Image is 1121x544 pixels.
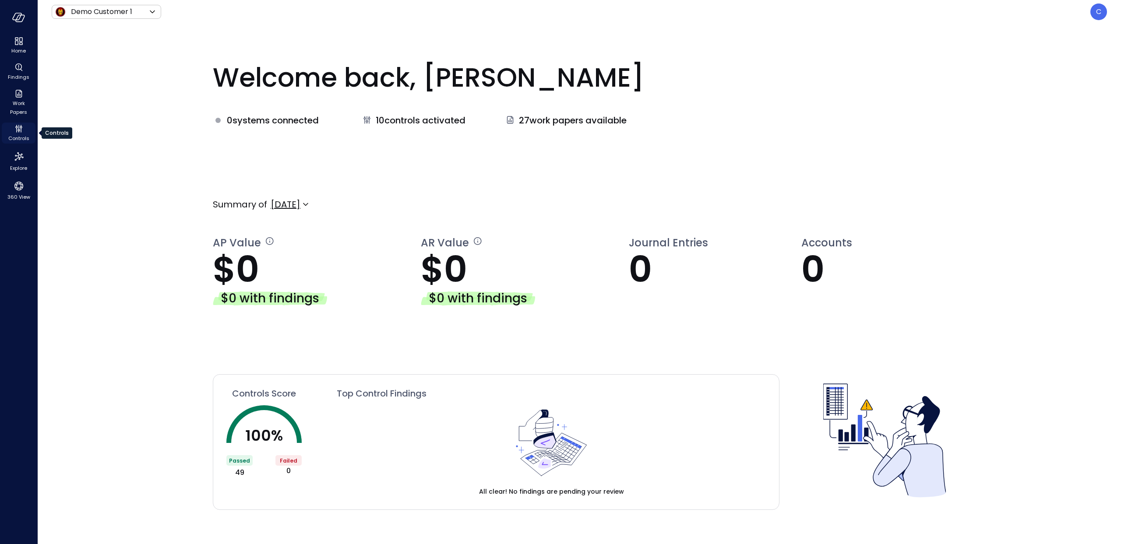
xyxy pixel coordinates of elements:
span: $0 [421,244,467,295]
span: Home [11,46,26,55]
a: $0 with findings [213,289,421,305]
span: 0 [629,244,652,295]
span: Failed [280,457,297,464]
img: Icon [55,7,66,17]
p: 0 [801,250,946,289]
div: Controls [2,123,35,144]
span: 0 [286,466,291,476]
span: 27 work papers available [519,115,627,126]
div: [DATE] [271,197,300,212]
div: Work Papers [2,88,35,117]
div: $0 with findings [421,291,535,305]
span: Passed [229,457,250,464]
p: C [1096,7,1101,17]
a: 10controls activated [362,115,465,126]
span: 0 systems connected [227,115,319,126]
a: Controls Score [226,388,302,399]
div: Explore [2,149,35,173]
img: Controls [823,379,946,502]
span: Controls [8,134,29,143]
span: Findings [8,73,29,81]
span: Work Papers [5,99,32,116]
span: All clear! No findings are pending your review [479,487,624,496]
a: 27work papers available [505,115,627,126]
div: Chris Wallace [1090,4,1107,20]
span: Journal Entries [629,236,708,250]
div: Home [2,35,35,56]
span: 360 View [7,193,30,201]
span: AP Value [213,236,261,250]
div: Controls [42,127,72,139]
div: 360 View [2,179,35,202]
span: Top Control Findings [337,388,427,399]
p: Welcome back, [PERSON_NAME] [213,58,946,97]
span: $0 [213,244,259,295]
span: Accounts [801,236,852,250]
span: 10 controls activated [376,115,465,126]
div: $0 with findings [213,291,327,305]
a: $0 with findings [421,289,629,305]
span: AR Value [421,236,469,250]
p: 100 % [245,428,283,443]
span: Explore [10,164,27,172]
p: Demo Customer 1 [71,7,132,17]
div: Findings [2,61,35,82]
p: Summary of [213,198,267,211]
span: 49 [235,467,244,478]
